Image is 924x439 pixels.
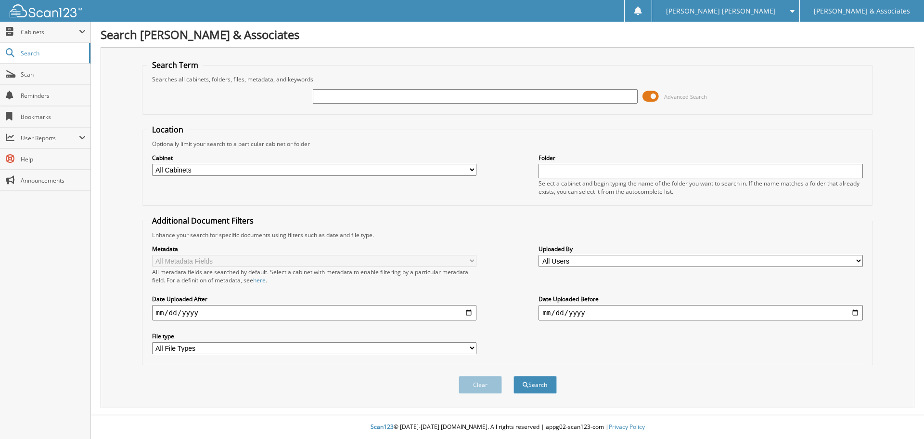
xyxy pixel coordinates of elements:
div: © [DATE]-[DATE] [DOMAIN_NAME]. All rights reserved | appg02-scan123-com | [91,415,924,439]
div: All metadata fields are searched by default. Select a cabinet with metadata to enable filtering b... [152,268,476,284]
span: Help [21,155,86,163]
span: [PERSON_NAME] & Associates [814,8,910,14]
span: Cabinets [21,28,79,36]
input: end [539,305,863,320]
button: Search [513,376,557,394]
label: Date Uploaded Before [539,295,863,303]
label: Date Uploaded After [152,295,476,303]
h1: Search [PERSON_NAME] & Associates [101,27,914,42]
span: Announcements [21,176,86,185]
label: Uploaded By [539,245,863,253]
div: Searches all cabinets, folders, files, metadata, and keywords [147,75,868,83]
label: Cabinet [152,154,476,162]
span: User Reports [21,134,79,142]
label: File type [152,332,476,340]
span: Scan123 [371,423,394,431]
legend: Search Term [147,60,203,70]
span: Scan [21,70,86,79]
button: Clear [459,376,502,394]
div: Optionally limit your search to a particular cabinet or folder [147,140,868,148]
span: [PERSON_NAME] [PERSON_NAME] [666,8,776,14]
div: Select a cabinet and begin typing the name of the folder you want to search in. If the name match... [539,179,863,196]
iframe: Chat Widget [876,393,924,439]
div: Enhance your search for specific documents using filters such as date and file type. [147,231,868,239]
label: Folder [539,154,863,162]
a: here [253,276,266,284]
legend: Additional Document Filters [147,215,258,226]
span: Reminders [21,92,86,100]
span: Bookmarks [21,113,86,121]
a: Privacy Policy [609,423,645,431]
label: Metadata [152,245,476,253]
input: start [152,305,476,320]
img: scan123-logo-white.svg [10,4,82,17]
legend: Location [147,124,188,135]
span: Advanced Search [664,93,707,100]
span: Search [21,49,84,57]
